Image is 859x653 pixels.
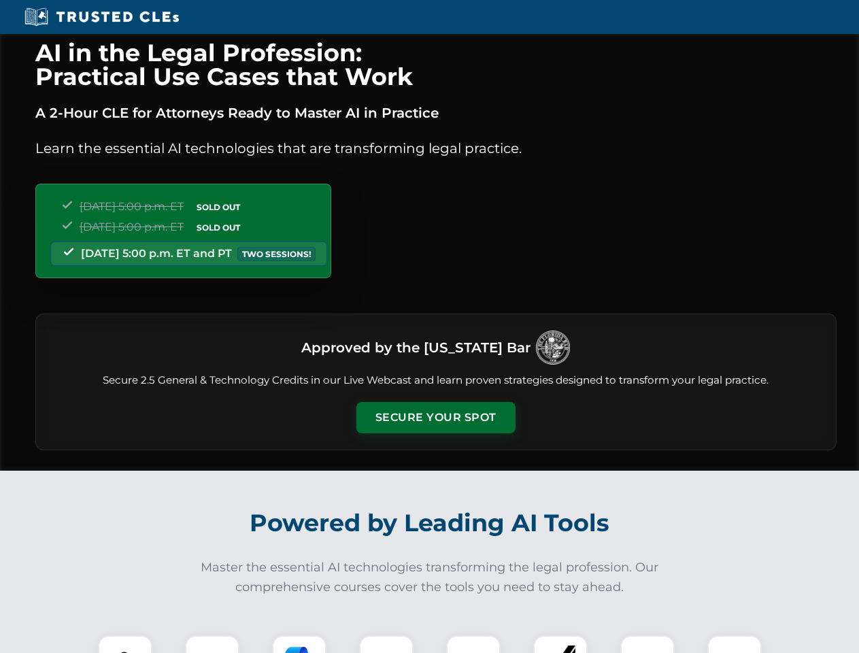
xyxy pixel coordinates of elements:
span: SOLD OUT [192,220,245,235]
p: Secure 2.5 General & Technology Credits in our Live Webcast and learn proven strategies designed ... [52,373,820,388]
p: Master the essential AI technologies transforming the legal profession. Our comprehensive courses... [192,558,668,597]
h2: Powered by Leading AI Tools [53,499,807,547]
span: SOLD OUT [192,200,245,214]
button: Secure Your Spot [356,402,516,433]
h3: Approved by the [US_STATE] Bar [301,335,530,360]
span: [DATE] 5:00 p.m. ET [80,220,184,233]
h1: AI in the Legal Profession: Practical Use Cases that Work [35,41,837,88]
p: Learn the essential AI technologies that are transforming legal practice. [35,137,837,159]
img: Logo [536,331,570,365]
p: A 2-Hour CLE for Attorneys Ready to Master AI in Practice [35,102,837,124]
img: Trusted CLEs [20,7,183,27]
span: [DATE] 5:00 p.m. ET [80,200,184,213]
